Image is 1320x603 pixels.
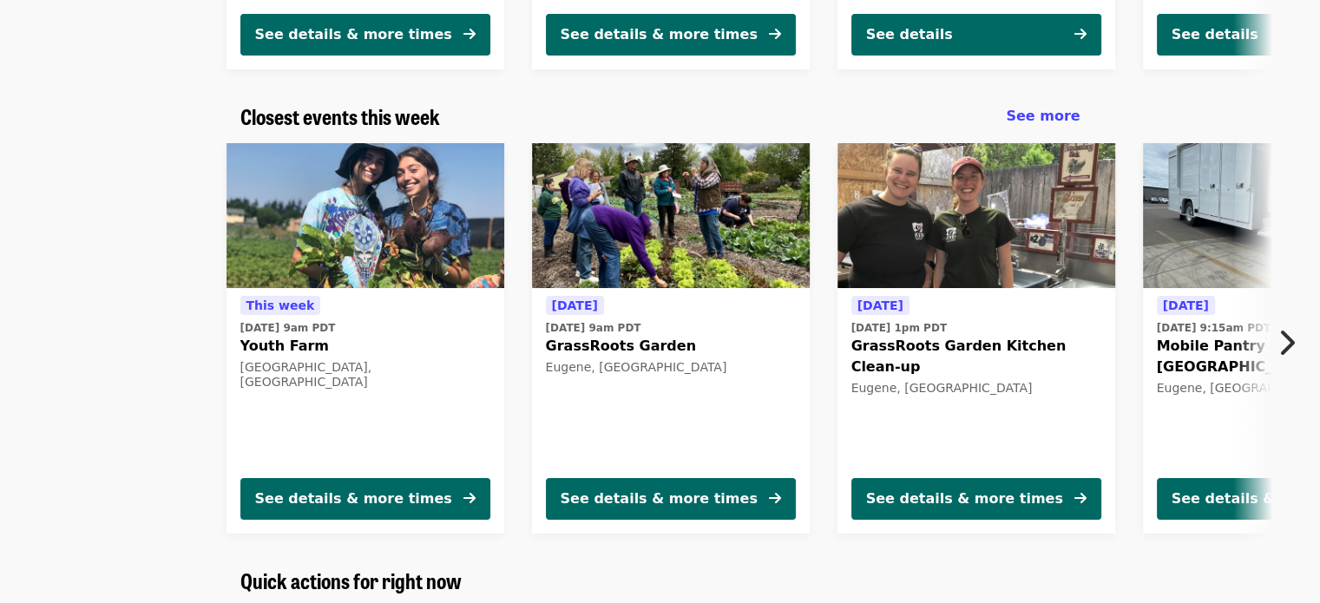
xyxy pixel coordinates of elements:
span: [DATE] [552,298,598,312]
a: Closest events this week [240,104,440,129]
img: Youth Farm organized by FOOD For Lane County [227,143,504,289]
span: GrassRoots Garden [546,336,796,357]
a: See details for "GrassRoots Garden Kitchen Clean-up" [837,143,1115,534]
button: See details & more times [240,14,490,56]
span: Quick actions for right now [240,565,462,595]
i: arrow-right icon [769,490,781,507]
span: Closest events this week [240,101,440,131]
button: Next item [1263,318,1320,367]
button: See details & more times [240,478,490,520]
a: See more [1006,106,1080,127]
a: See details for "Youth Farm" [227,143,504,534]
i: arrow-right icon [463,26,476,43]
i: chevron-right icon [1277,326,1295,359]
div: Closest events this week [227,104,1094,129]
div: See details [1172,24,1258,45]
i: arrow-right icon [769,26,781,43]
time: [DATE] 9:15am PDT [1157,320,1271,336]
img: GrassRoots Garden organized by FOOD For Lane County [532,143,810,289]
span: GrassRoots Garden Kitchen Clean-up [851,336,1101,377]
span: [DATE] [857,298,903,312]
div: [GEOGRAPHIC_DATA], [GEOGRAPHIC_DATA] [240,360,490,390]
i: arrow-right icon [463,490,476,507]
span: Youth Farm [240,336,490,357]
img: GrassRoots Garden Kitchen Clean-up organized by FOOD For Lane County [837,143,1115,289]
a: See details for "GrassRoots Garden" [532,143,810,534]
div: Eugene, [GEOGRAPHIC_DATA] [546,360,796,375]
div: See details & more times [561,488,758,509]
div: Eugene, [GEOGRAPHIC_DATA] [851,381,1101,396]
button: See details & more times [546,478,796,520]
span: This week [246,298,315,312]
span: See more [1006,108,1080,124]
div: See details & more times [255,24,452,45]
div: See details [866,24,953,45]
time: [DATE] 9am PDT [240,320,336,336]
button: See details [851,14,1101,56]
time: [DATE] 1pm PDT [851,320,947,336]
div: See details & more times [866,488,1063,509]
span: [DATE] [1163,298,1209,312]
button: See details & more times [546,14,796,56]
i: arrow-right icon [1074,26,1087,43]
i: arrow-right icon [1074,490,1087,507]
div: See details & more times [561,24,758,45]
time: [DATE] 9am PDT [546,320,641,336]
div: See details & more times [255,488,452,509]
button: See details & more times [851,478,1101,520]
